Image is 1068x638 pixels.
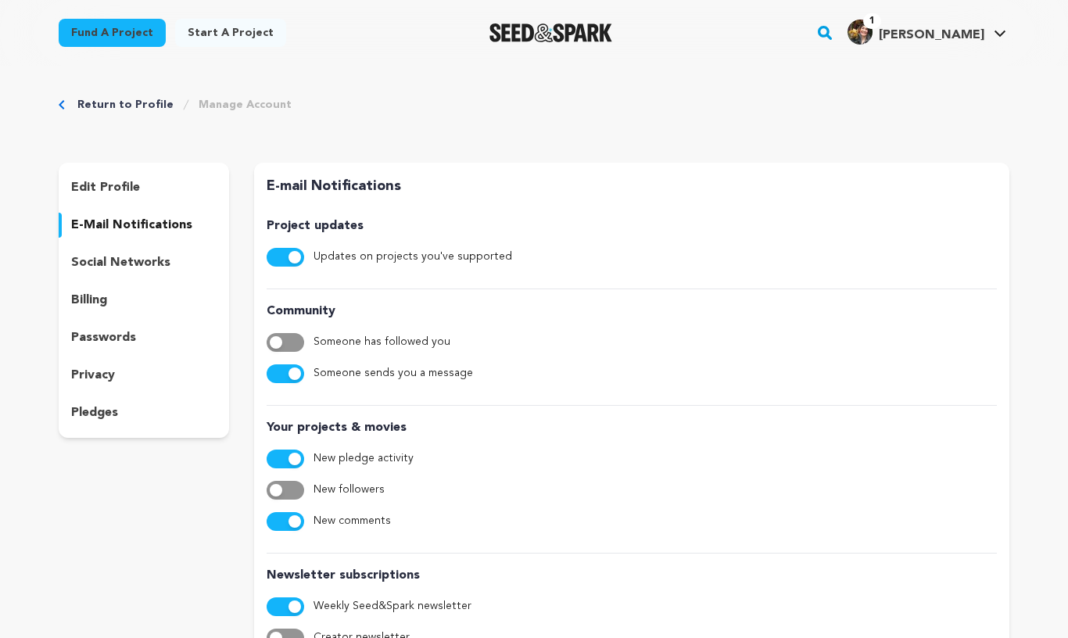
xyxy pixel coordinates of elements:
p: Newsletter subscriptions [267,566,997,585]
p: Project updates [267,217,997,235]
button: privacy [59,363,229,388]
button: pledges [59,400,229,425]
button: billing [59,288,229,313]
img: Seed&Spark Logo Dark Mode [489,23,612,42]
p: privacy [71,366,115,385]
label: New pledge activity [314,450,414,468]
label: New comments [314,512,391,531]
a: Manage Account [199,97,292,113]
div: Breadcrumb [59,97,1009,113]
p: social networks [71,253,170,272]
span: 1 [863,13,881,29]
p: e-mail notifications [71,216,192,235]
p: edit profile [71,178,140,197]
label: Weekly Seed&Spark newsletter [314,597,471,616]
a: Start a project [175,19,286,47]
p: Community [267,302,997,321]
span: Ariel S.'s Profile [844,16,1009,49]
button: edit profile [59,175,229,200]
p: passwords [71,328,136,347]
button: e-mail notifications [59,213,229,238]
p: E-mail Notifications [267,175,997,198]
p: billing [71,291,107,310]
label: Updates on projects you've supported [314,248,512,267]
span: [PERSON_NAME] [879,29,984,41]
p: Your projects & movies [267,418,997,437]
button: passwords [59,325,229,350]
a: Fund a project [59,19,166,47]
div: Ariel S.'s Profile [848,20,984,45]
a: Return to Profile [77,97,174,113]
label: Someone has followed you [314,333,450,352]
button: social networks [59,250,229,275]
label: Someone sends you a message [314,364,473,383]
a: Seed&Spark Homepage [489,23,612,42]
p: pledges [71,403,118,422]
img: picture.jpeg [848,20,873,45]
a: Ariel S.'s Profile [844,16,1009,45]
label: New followers [314,481,385,500]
